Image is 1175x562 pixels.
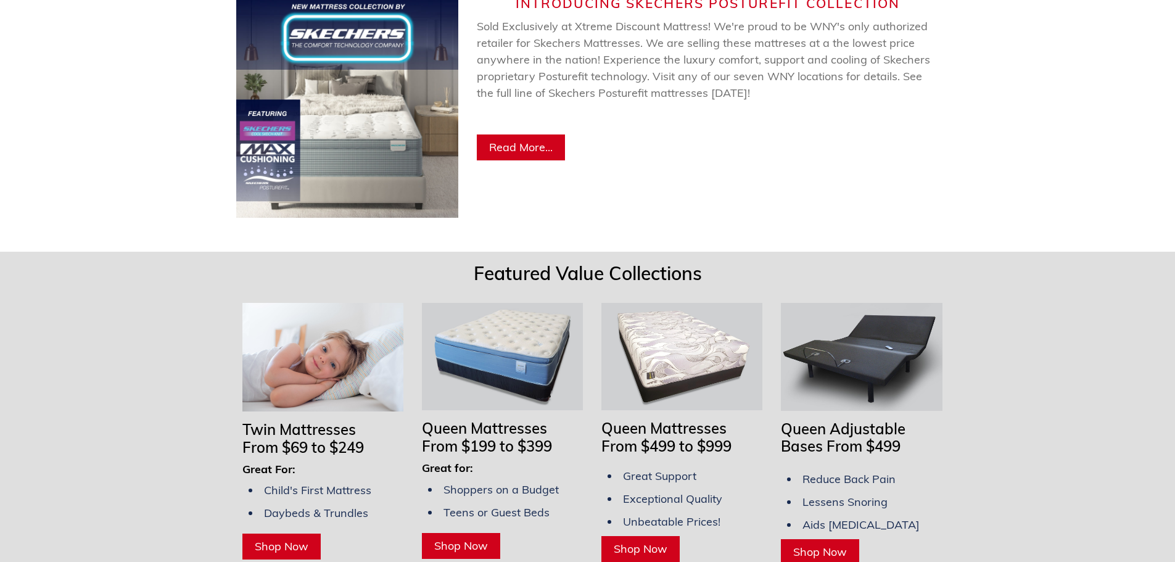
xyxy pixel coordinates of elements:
span: Daybeds & Trundles [264,506,368,520]
span: Aids [MEDICAL_DATA] [802,518,920,532]
img: Queen Mattresses From $449 to $949 [601,303,762,410]
span: Shop Now [255,539,308,553]
span: Exceptional Quality [623,492,722,506]
span: Sold Exclusively at Xtreme Discount Mattress! We're proud to be WNY's only authorized retailer fo... [477,19,930,133]
span: Queen Adjustable Bases From $499 [781,419,905,456]
img: Twin Mattresses From $69 to $169 [242,303,403,411]
span: Shop Now [793,545,847,559]
span: Shop Now [434,539,488,553]
img: Adjustable Bases Starting at $379 [781,303,942,410]
span: Great Support [623,469,696,483]
span: Read More... [489,140,553,154]
img: Queen Mattresses From $199 to $349 [422,303,583,410]
span: Child's First Mattress [264,483,371,497]
span: Great For: [242,462,295,476]
span: Featured Value Collections [474,262,702,285]
a: Read More... [477,134,565,160]
span: From $499 to $999 [601,437,732,455]
span: Reduce Back Pain [802,472,896,486]
span: Unbeatable Prices! [623,514,720,529]
span: Lessens Snoring [802,495,888,509]
span: Teens or Guest Beds [443,505,550,519]
a: Shop Now [242,534,321,560]
span: Shoppers on a Budget [443,482,559,497]
a: Shop Now [601,536,680,562]
span: Great for: [422,461,473,475]
span: From $199 to $399 [422,437,552,455]
span: From $69 to $249 [242,438,364,457]
span: Shop Now [614,542,667,556]
a: Shop Now [422,533,500,559]
span: Twin Mattresses [242,420,356,439]
span: Queen Mattresses [601,419,727,437]
span: Queen Mattresses [422,419,547,437]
